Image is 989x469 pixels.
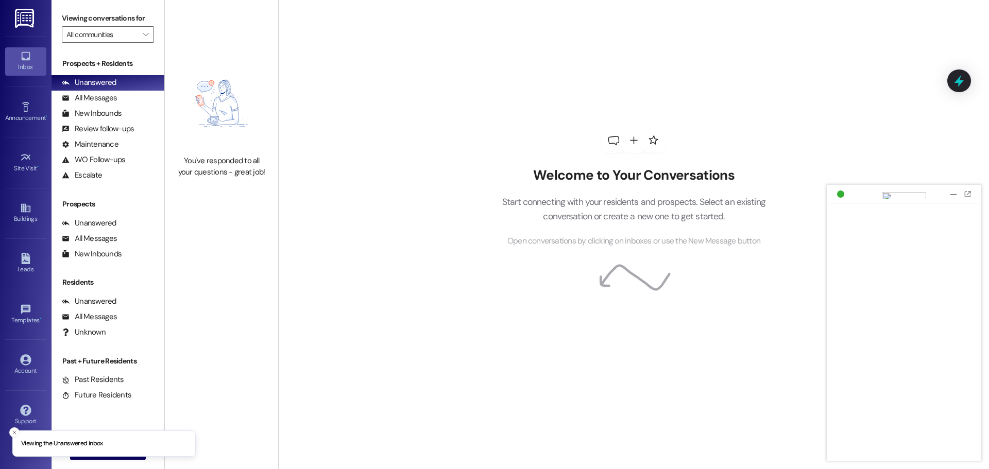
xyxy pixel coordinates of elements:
[62,249,122,259] div: New Inbounds
[486,167,781,184] h2: Welcome to Your Conversations
[5,351,46,379] a: Account
[9,427,20,438] button: Close toast
[143,30,148,39] i: 
[52,277,164,288] div: Residents
[5,199,46,227] a: Buildings
[52,199,164,210] div: Prospects
[62,296,116,307] div: Unanswered
[37,163,39,170] span: •
[66,26,138,43] input: All communities
[62,154,125,165] div: WO Follow-ups
[62,390,131,401] div: Future Residents
[62,233,117,244] div: All Messages
[62,311,117,322] div: All Messages
[5,47,46,75] a: Inbox
[46,113,47,120] span: •
[62,218,116,229] div: Unanswered
[52,58,164,69] div: Prospects + Residents
[507,235,760,248] span: Open conversations by clicking on inboxes or use the New Message button
[5,250,46,277] a: Leads
[62,374,124,385] div: Past Residents
[62,93,117,103] div: All Messages
[5,149,46,177] a: Site Visit •
[62,10,154,26] label: Viewing conversations for
[15,9,36,28] img: ResiDesk Logo
[62,77,116,88] div: Unanswered
[176,155,267,178] div: You've responded to all your questions - great job!
[5,301,46,328] a: Templates •
[62,327,106,338] div: Unknown
[486,195,781,224] p: Start connecting with your residents and prospects. Select an existing conversation or create a n...
[21,439,103,448] p: Viewing the Unanswered inbox
[52,356,164,367] div: Past + Future Residents
[40,315,41,322] span: •
[62,139,118,150] div: Maintenance
[62,170,102,181] div: Escalate
[62,108,122,119] div: New Inbounds
[176,57,267,150] img: empty-state
[62,124,134,134] div: Review follow-ups
[5,402,46,429] a: Support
